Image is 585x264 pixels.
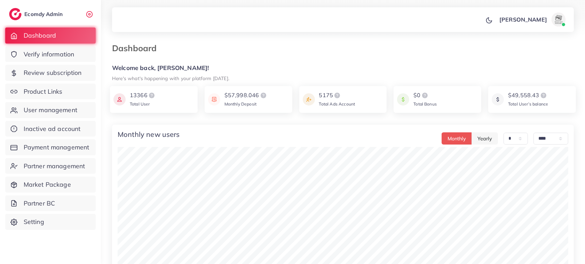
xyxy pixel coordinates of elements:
a: Partner management [5,158,96,174]
div: 13366 [130,91,156,100]
span: Setting [24,217,44,226]
button: Monthly [442,132,472,145]
span: Monthly Deposit [224,101,256,107]
a: logoEcomdy Admin [9,8,64,20]
small: Here's what's happening with your platform [DATE]. [112,75,229,81]
div: $57,998.046 [224,91,268,100]
span: Verify information [24,50,74,59]
span: Inactive ad account [24,124,81,133]
a: Review subscription [5,65,96,81]
span: Partner management [24,162,85,171]
img: avatar [552,13,566,26]
img: logo [9,8,22,20]
img: logo [333,91,341,100]
span: Payment management [24,143,89,152]
h2: Ecomdy Admin [24,11,64,17]
h4: Monthly new users [118,130,180,139]
span: Product Links [24,87,63,96]
p: [PERSON_NAME] [499,15,547,24]
a: Verify information [5,46,96,62]
span: Total User [130,101,150,107]
span: Dashboard [24,31,56,40]
h5: Welcome back, [PERSON_NAME]! [112,64,574,72]
img: icon payment [113,91,126,108]
div: $0 [413,91,437,100]
span: Total User’s balance [508,101,548,107]
span: Total Ads Account [319,101,355,107]
img: logo [259,91,268,100]
a: Product Links [5,84,96,100]
img: icon payment [208,91,220,108]
div: $49,558.43 [508,91,548,100]
img: icon payment [397,91,409,108]
img: icon payment [303,91,315,108]
span: Total Bonus [413,101,437,107]
a: Inactive ad account [5,121,96,137]
a: Setting [5,214,96,230]
a: Dashboard [5,28,96,44]
div: 5175 [319,91,355,100]
span: User management [24,106,77,115]
h3: Dashboard [112,43,162,53]
button: Yearly [472,132,498,145]
img: icon payment [492,91,504,108]
a: [PERSON_NAME]avatar [496,13,568,26]
span: Market Package [24,180,71,189]
img: logo [421,91,429,100]
a: User management [5,102,96,118]
img: logo [148,91,156,100]
a: Payment management [5,139,96,155]
img: logo [539,91,548,100]
span: Partner BC [24,199,55,208]
span: Review subscription [24,68,82,77]
a: Partner BC [5,195,96,211]
a: Market Package [5,177,96,193]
